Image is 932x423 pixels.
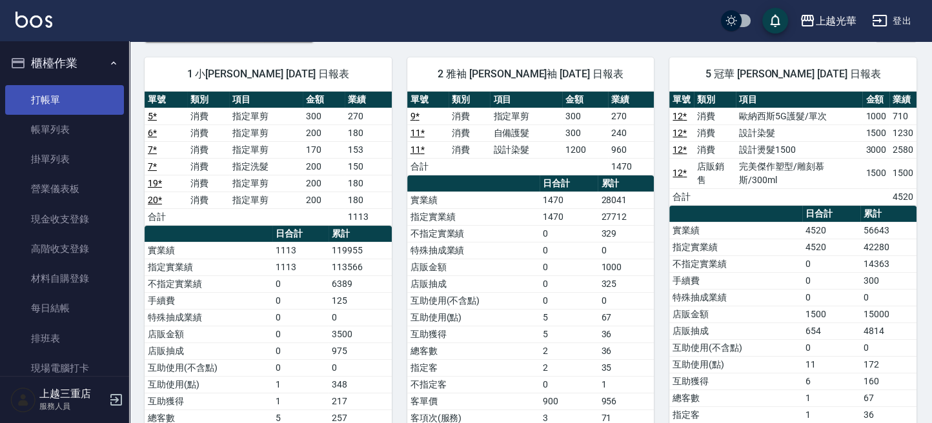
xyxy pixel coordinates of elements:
[860,206,917,222] th: 累計
[862,92,889,108] th: 金額
[229,192,303,208] td: 指定單剪
[540,225,598,242] td: 0
[669,289,802,306] td: 特殊抽成業績
[860,389,917,406] td: 67
[345,192,391,208] td: 180
[345,141,391,158] td: 153
[272,342,329,359] td: 0
[187,141,230,158] td: 消費
[860,373,917,389] td: 160
[562,124,608,141] td: 300
[608,158,654,175] td: 1470
[540,259,598,275] td: 0
[669,389,802,406] td: 總客數
[5,174,124,204] a: 營業儀表板
[598,292,654,309] td: 0
[345,208,391,225] td: 1113
[329,359,391,376] td: 0
[407,292,540,309] td: 互助使用(不含點)
[669,322,802,339] td: 店販抽成
[187,124,230,141] td: 消費
[449,124,490,141] td: 消費
[669,339,802,356] td: 互助使用(不含點)
[815,13,856,29] div: 上越光華
[540,359,598,376] td: 2
[407,192,540,208] td: 實業績
[5,264,124,293] a: 材料自購登錄
[5,46,124,80] button: 櫃檯作業
[860,339,917,356] td: 0
[490,124,562,141] td: 自備護髮
[694,124,736,141] td: 消費
[145,275,272,292] td: 不指定實業績
[598,275,654,292] td: 325
[407,158,449,175] td: 合計
[889,124,917,141] td: 1230
[229,108,303,124] td: 指定單剪
[802,206,861,222] th: 日合計
[598,342,654,359] td: 36
[329,292,391,309] td: 125
[694,108,736,124] td: 消費
[540,242,598,259] td: 0
[272,275,329,292] td: 0
[145,242,272,259] td: 實業績
[145,208,187,225] td: 合計
[145,376,272,393] td: 互助使用(點)
[540,376,598,393] td: 0
[407,309,540,326] td: 互助使用(點)
[736,124,862,141] td: 設計染髮
[802,306,861,322] td: 1500
[490,108,562,124] td: 指定單剪
[598,259,654,275] td: 1000
[669,356,802,373] td: 互助使用(點)
[540,309,598,326] td: 5
[860,322,917,339] td: 4814
[598,326,654,342] td: 36
[540,342,598,359] td: 2
[860,239,917,255] td: 42280
[802,406,861,423] td: 1
[145,309,272,326] td: 特殊抽成業績
[490,141,562,158] td: 設計染髮
[423,68,639,81] span: 2 雅袖 [PERSON_NAME]袖 [DATE] 日報表
[329,326,391,342] td: 3500
[272,259,329,275] td: 1113
[669,222,802,239] td: 實業績
[329,393,391,409] td: 217
[5,293,124,323] a: 每日結帳
[540,208,598,225] td: 1470
[187,192,230,208] td: 消費
[39,388,105,400] h5: 上越三重店
[5,144,124,174] a: 掛單列表
[303,92,345,108] th: 金額
[598,175,654,192] th: 累計
[540,275,598,292] td: 0
[860,255,917,272] td: 14363
[608,108,654,124] td: 270
[187,175,230,192] td: 消費
[345,92,391,108] th: 業績
[407,92,654,175] table: a dense table
[329,275,391,292] td: 6389
[407,342,540,359] td: 總客數
[5,353,124,383] a: 現場電腦打卡
[598,359,654,376] td: 35
[303,124,345,141] td: 200
[303,175,345,192] td: 200
[867,9,917,33] button: 登出
[669,92,917,206] table: a dense table
[860,356,917,373] td: 172
[669,92,694,108] th: 單號
[345,175,391,192] td: 180
[608,141,654,158] td: 960
[449,92,490,108] th: 類別
[562,141,608,158] td: 1200
[598,242,654,259] td: 0
[145,92,187,108] th: 單號
[5,115,124,144] a: 帳單列表
[272,242,329,259] td: 1113
[345,124,391,141] td: 180
[329,259,391,275] td: 113566
[795,8,862,34] button: 上越光華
